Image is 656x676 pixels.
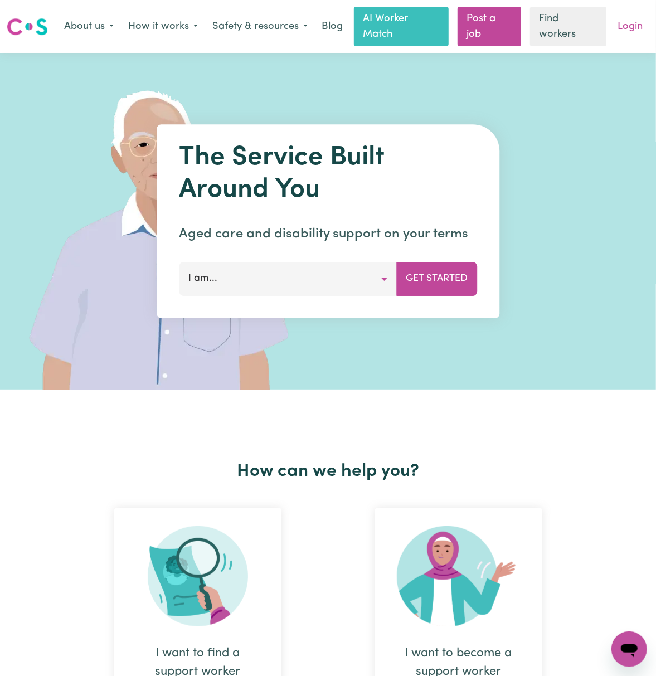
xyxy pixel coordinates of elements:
button: Safety & resources [205,15,315,38]
a: Blog [315,14,349,39]
h1: The Service Built Around You [179,142,477,206]
button: I am... [179,262,397,296]
button: About us [57,15,121,38]
p: Aged care and disability support on your terms [179,225,477,245]
a: Login [611,14,649,39]
iframe: Button to launch messaging window [611,631,647,667]
img: Search [148,526,248,626]
a: AI Worker Match [354,7,449,46]
h2: How can we help you? [67,461,589,482]
img: Careseekers logo [7,17,48,37]
a: Find workers [530,7,606,46]
img: Become Worker [397,526,521,626]
button: How it works [121,15,205,38]
a: Post a job [458,7,521,46]
button: Get Started [396,262,477,296]
a: Careseekers logo [7,14,48,40]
